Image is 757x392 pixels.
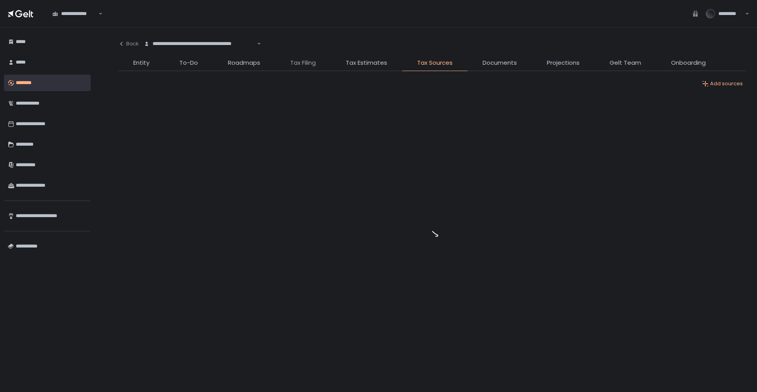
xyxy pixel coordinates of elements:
div: Search for option [139,36,261,52]
span: Projections [547,58,580,68]
span: To-Do [179,58,198,68]
div: Back [118,40,139,47]
button: Add sources [702,80,743,87]
button: Back [118,36,139,52]
div: Search for option [47,6,103,22]
span: Tax Estimates [346,58,387,68]
span: Tax Sources [417,58,453,68]
input: Search for option [97,10,98,18]
span: Entity [133,58,149,68]
span: Roadmaps [228,58,260,68]
span: Documents [483,58,517,68]
span: Onboarding [671,58,706,68]
span: Gelt Team [610,58,641,68]
span: Tax Filing [290,58,316,68]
